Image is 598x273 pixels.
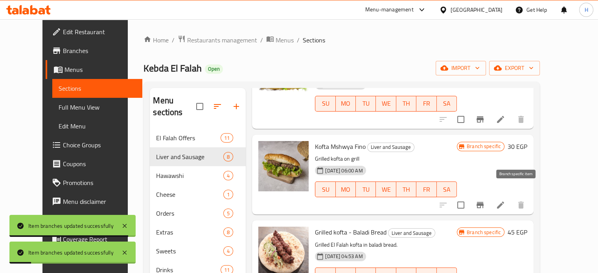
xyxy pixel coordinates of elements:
span: import [442,63,480,73]
button: Add section [227,97,246,116]
span: TH [399,184,413,195]
span: 11 [221,134,233,142]
span: El Falah Offers [156,133,221,143]
span: export [495,63,534,73]
a: Menus [266,35,294,45]
span: Branch specific [464,143,504,150]
a: Menu disclaimer [46,192,142,211]
div: items [223,152,233,161]
span: WE [379,98,393,109]
span: WE [379,184,393,195]
span: 1 [224,191,233,198]
span: Sections [59,84,136,93]
div: Menu-management [365,5,414,15]
div: items [223,246,233,256]
li: / [297,35,300,45]
a: Choice Groups [46,136,142,154]
span: Menus [64,65,136,74]
button: TU [356,96,376,112]
span: 4 [224,247,233,255]
div: items [223,209,233,218]
span: Coverage Report [63,235,136,244]
button: WE [376,181,396,197]
span: H [584,5,588,14]
span: Coupons [63,159,136,169]
div: Orders5 [150,204,246,223]
button: SA [437,181,457,197]
span: Sections [303,35,325,45]
button: Branch-specific-item [471,110,489,129]
span: TH [399,98,413,109]
span: [DATE] 04:53 AM [322,253,366,260]
span: Liver and Sausage [368,143,414,152]
div: Item branches updated successfully [28,222,114,230]
button: TU [356,181,376,197]
div: Cheese1 [150,185,246,204]
button: SU [315,181,335,197]
div: El Falah Offers11 [150,128,246,147]
a: Home [144,35,169,45]
span: SU [318,98,332,109]
a: Coupons [46,154,142,173]
div: items [223,171,233,180]
a: Edit menu item [496,115,505,124]
a: Menus [46,60,142,79]
span: [DATE] 06:00 AM [322,167,366,174]
a: Sections [52,79,142,98]
span: Grilled kofta - Baladi Bread [315,226,386,238]
span: Branches [63,46,136,55]
span: Hawawshi [156,171,223,180]
button: TH [396,96,416,112]
span: SU [318,184,332,195]
span: Extras [156,227,223,237]
span: Full Menu View [59,103,136,112]
button: delete [512,110,530,129]
a: Upsell [46,211,142,230]
span: Edit Restaurant [63,27,136,37]
a: Coverage Report [46,230,142,249]
h6: 30 EGP [508,141,527,152]
span: Restaurants management [187,35,257,45]
li: / [260,35,263,45]
li: / [172,35,175,45]
button: MO [336,181,356,197]
button: FR [416,96,436,112]
div: Extras8 [150,223,246,242]
span: MO [339,98,353,109]
span: Orders [156,209,223,218]
span: Open [205,66,223,72]
a: Full Menu View [52,98,142,117]
span: 4 [224,172,233,180]
h6: 45 EGP [508,227,527,238]
span: Liver and Sausage [388,229,435,238]
span: SA [440,98,454,109]
div: items [223,190,233,199]
span: Cheese [156,190,223,199]
span: Edit Menu [59,121,136,131]
a: Edit Menu [52,117,142,136]
div: Hawawshi4 [150,166,246,185]
button: WE [376,96,396,112]
a: Promotions [46,173,142,192]
div: Open [205,64,223,74]
div: Item branches updated successfully [28,248,114,257]
span: Sweets [156,246,223,256]
button: delete [512,196,530,214]
span: 5 [224,210,233,217]
button: SU [315,96,335,112]
span: Menu disclaimer [63,197,136,206]
nav: breadcrumb [144,35,540,45]
button: import [436,61,486,75]
span: Liver and Sausage [156,152,223,161]
button: SA [437,96,457,112]
span: Select all sections [191,98,208,115]
span: Sort sections [208,97,227,116]
a: Branches [46,41,142,60]
span: Menus [276,35,294,45]
span: 8 [224,229,233,236]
